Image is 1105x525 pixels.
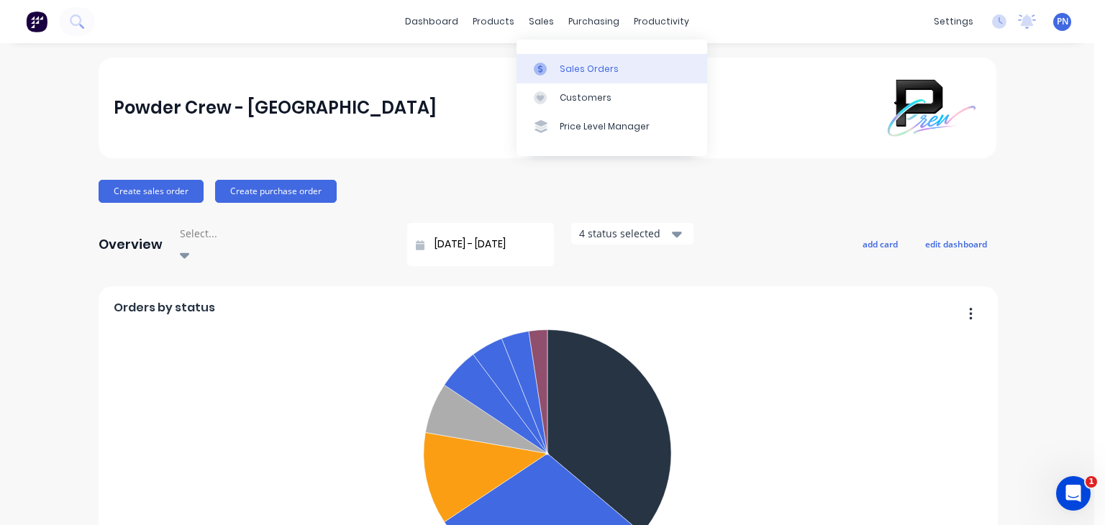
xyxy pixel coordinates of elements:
div: Overview [99,230,163,259]
img: Factory [26,11,47,32]
button: 4 status selected [571,223,694,245]
div: Price Level Manager [560,120,650,133]
div: sales [522,11,561,32]
span: 1 [1086,476,1097,488]
div: Customers [560,91,611,104]
div: productivity [627,11,696,32]
a: Price Level Manager [517,112,707,141]
div: settings [927,11,981,32]
button: add card [853,234,907,253]
div: products [465,11,522,32]
div: 4 status selected [579,226,670,241]
span: Orders by status [114,299,215,316]
div: Sales Orders [560,63,619,76]
span: PN [1057,15,1068,28]
button: Create purchase order [215,180,337,203]
div: Powder Crew - [GEOGRAPHIC_DATA] [114,93,437,122]
a: dashboard [398,11,465,32]
button: edit dashboard [916,234,996,253]
a: Sales Orders [517,54,707,83]
img: Powder Crew - Northern Beaches [880,73,981,142]
div: purchasing [561,11,627,32]
button: Create sales order [99,180,204,203]
iframe: Intercom live chat [1056,476,1091,511]
a: Customers [517,83,707,112]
